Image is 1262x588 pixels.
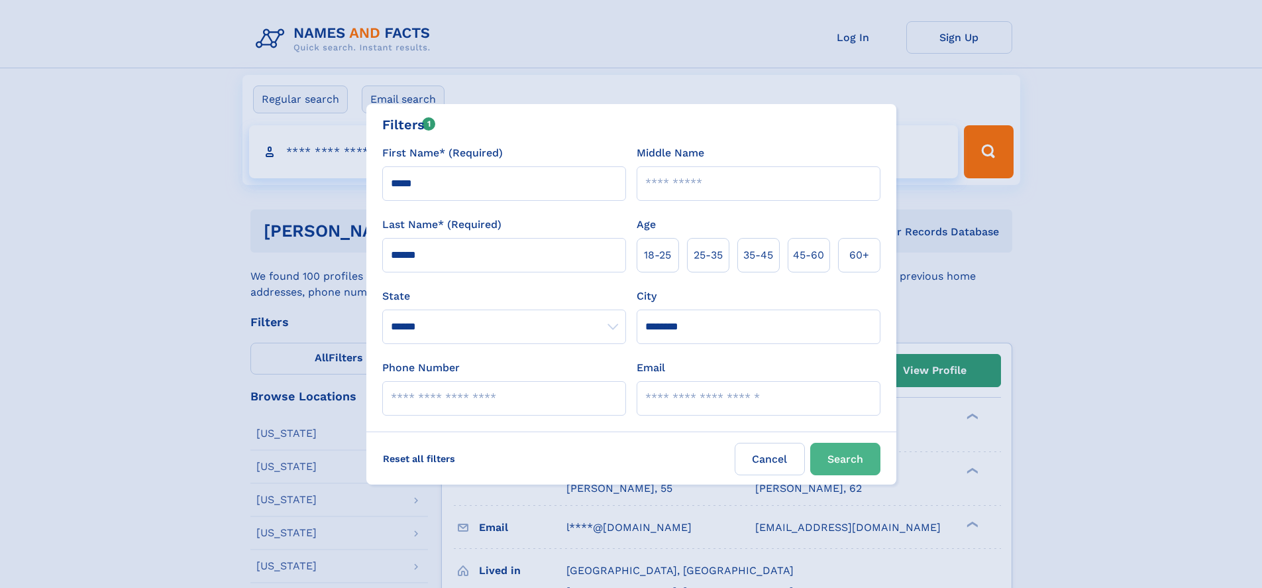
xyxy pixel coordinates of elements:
[644,247,671,263] span: 18‑25
[793,247,824,263] span: 45‑60
[849,247,869,263] span: 60+
[735,443,805,475] label: Cancel
[382,217,501,233] label: Last Name* (Required)
[810,443,880,475] button: Search
[694,247,723,263] span: 25‑35
[374,443,464,475] label: Reset all filters
[382,288,626,304] label: State
[637,217,656,233] label: Age
[382,360,460,376] label: Phone Number
[382,145,503,161] label: First Name* (Required)
[382,115,436,135] div: Filters
[637,360,665,376] label: Email
[637,288,657,304] label: City
[637,145,704,161] label: Middle Name
[743,247,773,263] span: 35‑45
